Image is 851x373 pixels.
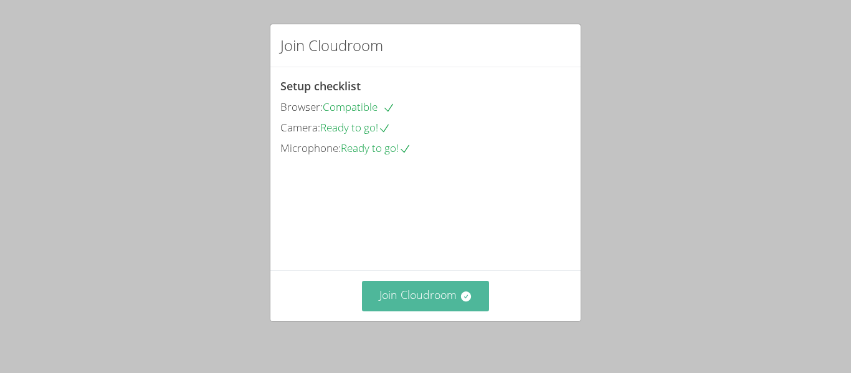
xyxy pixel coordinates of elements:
span: Setup checklist [280,78,361,93]
span: Camera: [280,120,320,135]
span: Ready to go! [341,141,411,155]
span: Microphone: [280,141,341,155]
span: Compatible [323,100,395,114]
h2: Join Cloudroom [280,34,383,57]
span: Browser: [280,100,323,114]
button: Join Cloudroom [362,281,490,311]
span: Ready to go! [320,120,391,135]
